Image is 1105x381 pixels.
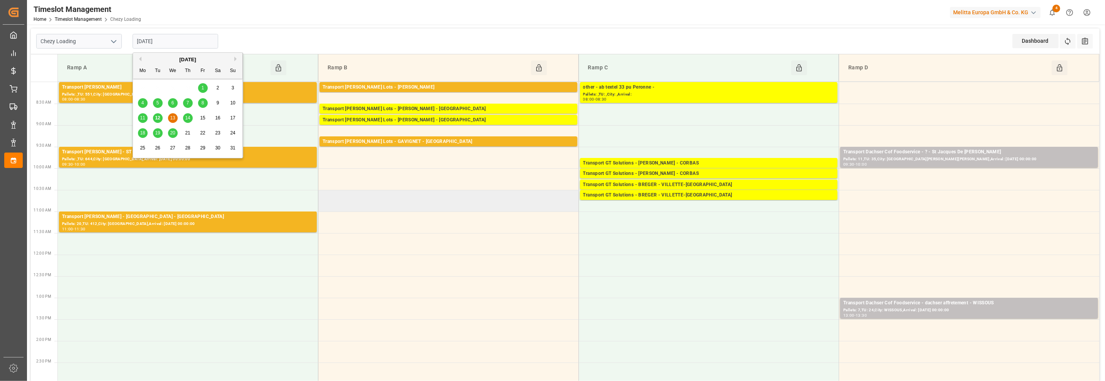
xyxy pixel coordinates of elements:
div: Choose Saturday, August 2nd, 2025 [213,83,223,93]
span: 8 [202,100,204,106]
div: Timeslot Management [34,3,141,15]
div: Pallets: 10,TU: 1009,City: [GEOGRAPHIC_DATA],Arrival: [DATE] 00:00:00 [323,146,574,152]
div: Ramp C [585,60,792,75]
div: Choose Sunday, August 3rd, 2025 [228,83,238,93]
div: Choose Thursday, August 7th, 2025 [183,98,193,108]
a: Timeslot Management [55,17,102,22]
div: - [854,163,856,166]
span: 11:30 AM [34,230,51,234]
div: - [594,97,595,101]
div: Pallets: 11,TU: 35,City: [GEOGRAPHIC_DATA][PERSON_NAME][PERSON_NAME],Arrival: [DATE] 00:00:00 [843,156,1095,163]
input: Type to search/select [36,34,122,49]
div: Choose Saturday, August 16th, 2025 [213,113,223,123]
span: 12:30 PM [34,273,51,277]
div: Choose Saturday, August 23rd, 2025 [213,128,223,138]
div: Choose Saturday, August 9th, 2025 [213,98,223,108]
div: [DATE] [133,56,242,64]
span: 10:30 AM [34,186,51,191]
div: 10:00 [74,163,86,166]
button: show 4 new notifications [1044,4,1061,21]
div: - [854,314,856,317]
span: 20 [170,130,175,136]
span: 5 [156,100,159,106]
span: 9:30 AM [36,143,51,148]
div: Choose Saturday, August 30th, 2025 [213,143,223,153]
div: Choose Monday, August 25th, 2025 [138,143,148,153]
div: Choose Thursday, August 28th, 2025 [183,143,193,153]
span: 6 [172,100,174,106]
input: DD-MM-YYYY [133,34,218,49]
div: Choose Monday, August 11th, 2025 [138,113,148,123]
span: 30 [215,145,220,151]
button: open menu [108,35,119,47]
div: Ramp D [845,60,1052,75]
div: Transport [PERSON_NAME] - ST PIERRE DES CORPS - ST PIERRE DES CORPS [62,148,314,156]
div: Choose Tuesday, August 19th, 2025 [153,128,163,138]
span: 9 [217,100,219,106]
div: Th [183,66,193,76]
div: Pallets: ,TU: 318,City: [GEOGRAPHIC_DATA],Arrival: [DATE] 00:00:00 [323,124,574,131]
div: Transport [PERSON_NAME] Lots - [PERSON_NAME] [323,84,574,91]
span: 1:00 PM [36,294,51,299]
div: Choose Tuesday, August 5th, 2025 [153,98,163,108]
div: - [73,163,74,166]
span: 10 [230,100,235,106]
div: Su [228,66,238,76]
span: 17 [230,115,235,121]
span: 12:00 PM [34,251,51,255]
span: 18 [140,130,145,136]
div: month 2025-08 [135,81,241,156]
span: 1 [202,85,204,91]
div: Pallets: 7,TU: 24,City: WISSOUS,Arrival: [DATE] 00:00:00 [843,307,1095,314]
div: 11:00 [62,227,73,231]
div: Transport [PERSON_NAME] Lots - GAVIGNET - [GEOGRAPHIC_DATA] [323,138,574,146]
span: 12 [155,115,160,121]
div: Ramp B [325,60,531,75]
button: Help Center [1061,4,1078,21]
span: 31 [230,145,235,151]
span: 28 [185,145,190,151]
button: Previous Month [137,57,141,61]
div: Transport [PERSON_NAME] - [GEOGRAPHIC_DATA] - [GEOGRAPHIC_DATA] [62,213,314,221]
span: 16 [215,115,220,121]
div: Transport GT Solutions - [PERSON_NAME] - CORBAS [583,170,835,178]
div: Choose Sunday, August 10th, 2025 [228,98,238,108]
div: Transport GT Solutions - BREGER - VILLETTE-[GEOGRAPHIC_DATA] [583,191,835,199]
div: Choose Wednesday, August 27th, 2025 [168,143,178,153]
span: 3 [232,85,234,91]
div: Pallets: ,TU: 84,City: CARQUEFOU,Arrival: [DATE] 00:00:00 [323,91,574,98]
div: Choose Sunday, August 24th, 2025 [228,128,238,138]
span: 15 [200,115,205,121]
div: 13:00 [843,314,854,317]
span: 26 [155,145,160,151]
span: 27 [170,145,175,151]
div: Pallets: ,TU: ,City: ,Arrival: [583,91,835,98]
div: Choose Wednesday, August 6th, 2025 [168,98,178,108]
span: 11:00 AM [34,208,51,212]
div: Pallets: ,TU: 644,City: [GEOGRAPHIC_DATA],Arrival: [DATE] 00:00:00 [62,156,314,163]
span: 14 [185,115,190,121]
div: Choose Friday, August 15th, 2025 [198,113,208,123]
div: Dashboard [1012,34,1059,48]
span: 13 [170,115,175,121]
div: Transport GT Solutions - BREGER - VILLETTE-[GEOGRAPHIC_DATA] [583,181,835,189]
div: Choose Tuesday, August 12th, 2025 [153,113,163,123]
div: Choose Thursday, August 21st, 2025 [183,128,193,138]
button: Next Month [234,57,239,61]
div: Tu [153,66,163,76]
span: 8:30 AM [36,100,51,104]
div: Choose Monday, August 18th, 2025 [138,128,148,138]
div: Transport [PERSON_NAME] Lots - [PERSON_NAME] - [GEOGRAPHIC_DATA] [323,116,574,124]
span: 2:30 PM [36,359,51,363]
div: Transport Dachser Cof Foodservice - dachser affretement - WISSOUS [843,299,1095,307]
a: Home [34,17,46,22]
span: 11 [140,115,145,121]
div: We [168,66,178,76]
div: Choose Sunday, August 31st, 2025 [228,143,238,153]
span: 4 [1053,5,1060,12]
div: Sa [213,66,223,76]
div: Fr [198,66,208,76]
div: Pallets: ,TU: 112,City: [GEOGRAPHIC_DATA],Arrival: [DATE] 00:00:00 [583,199,835,206]
div: 08:00 [583,97,594,101]
div: Ramp A [64,60,271,75]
